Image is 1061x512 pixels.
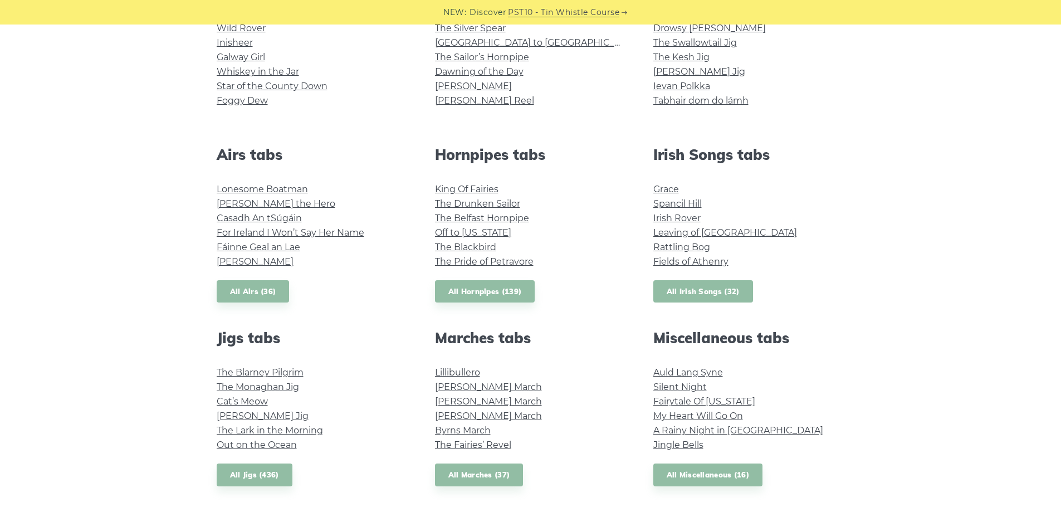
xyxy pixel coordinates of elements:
[435,213,529,223] a: The Belfast Hornpipe
[217,81,327,91] a: Star of the County Down
[435,227,511,238] a: Off to [US_STATE]
[653,256,728,267] a: Fields of Athenry
[435,280,535,303] a: All Hornpipes (139)
[653,198,702,209] a: Spancil Hill
[217,382,299,392] a: The Monaghan Jig
[653,425,823,436] a: A Rainy Night in [GEOGRAPHIC_DATA]
[217,66,299,77] a: Whiskey in the Jar
[653,464,763,486] a: All Miscellaneous (16)
[435,66,524,77] a: Dawning of the Day
[653,280,753,303] a: All Irish Songs (32)
[653,52,710,62] a: The Kesh Jig
[435,184,498,194] a: King Of Fairies
[217,411,309,421] a: [PERSON_NAME] Jig
[435,37,640,48] a: [GEOGRAPHIC_DATA] to [GEOGRAPHIC_DATA]
[435,198,520,209] a: The Drunken Sailor
[508,6,619,19] a: PST10 - Tin Whistle Course
[435,81,512,91] a: [PERSON_NAME]
[653,23,766,33] a: Drowsy [PERSON_NAME]
[217,198,335,209] a: [PERSON_NAME] the Hero
[435,396,542,407] a: [PERSON_NAME] March
[435,425,491,436] a: Byrns March
[217,95,268,106] a: Foggy Dew
[435,52,529,62] a: The Sailor’s Hornpipe
[435,382,542,392] a: [PERSON_NAME] March
[653,227,797,238] a: Leaving of [GEOGRAPHIC_DATA]
[217,256,294,267] a: [PERSON_NAME]
[653,440,703,450] a: Jingle Bells
[217,367,304,378] a: The Blarney Pilgrim
[217,23,266,33] a: Wild Rover
[653,367,723,378] a: Auld Lang Syne
[217,227,364,238] a: For Ireland I Won’t Say Her Name
[217,242,300,252] a: Fáinne Geal an Lae
[470,6,506,19] span: Discover
[217,329,408,347] h2: Jigs tabs
[217,396,268,407] a: Cat’s Meow
[435,464,524,486] a: All Marches (37)
[653,81,710,91] a: Ievan Polkka
[653,213,701,223] a: Irish Rover
[217,464,292,486] a: All Jigs (436)
[435,242,496,252] a: The Blackbird
[217,425,323,436] a: The Lark in the Morning
[653,329,845,347] h2: Miscellaneous tabs
[435,329,627,347] h2: Marches tabs
[653,146,845,163] h2: Irish Songs tabs
[435,440,511,450] a: The Fairies’ Revel
[653,66,745,77] a: [PERSON_NAME] Jig
[653,95,749,106] a: Tabhair dom do lámh
[217,52,265,62] a: Galway Girl
[217,37,253,48] a: Inisheer
[217,440,297,450] a: Out on the Ocean
[653,184,679,194] a: Grace
[217,280,290,303] a: All Airs (36)
[435,146,627,163] h2: Hornpipes tabs
[435,367,480,378] a: Lillibullero
[217,213,302,223] a: Casadh An tSúgáin
[217,184,308,194] a: Lonesome Boatman
[653,396,755,407] a: Fairytale Of [US_STATE]
[435,23,506,33] a: The Silver Spear
[653,411,743,421] a: My Heart Will Go On
[435,411,542,421] a: [PERSON_NAME] March
[653,242,710,252] a: Rattling Bog
[435,256,534,267] a: The Pride of Petravore
[653,382,707,392] a: Silent Night
[435,95,534,106] a: [PERSON_NAME] Reel
[217,146,408,163] h2: Airs tabs
[653,37,737,48] a: The Swallowtail Jig
[443,6,466,19] span: NEW:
